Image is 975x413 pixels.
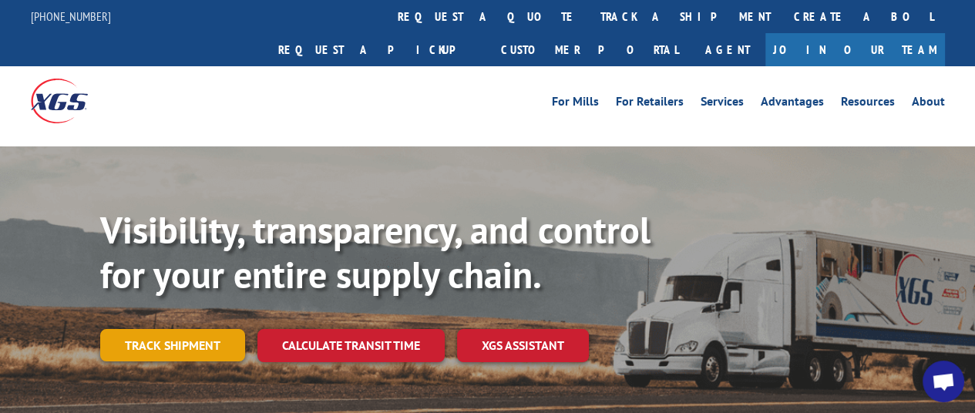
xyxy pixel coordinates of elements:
a: For Retailers [616,96,684,112]
a: About [912,96,945,112]
a: XGS ASSISTANT [457,329,589,362]
a: Agent [690,33,765,66]
a: Request a pickup [267,33,489,66]
a: [PHONE_NUMBER] [31,8,111,24]
a: Customer Portal [489,33,690,66]
div: Open chat [923,361,964,402]
a: Track shipment [100,329,245,361]
a: Calculate transit time [257,329,445,362]
a: Advantages [761,96,824,112]
a: For Mills [552,96,599,112]
a: Services [701,96,744,112]
b: Visibility, transparency, and control for your entire supply chain. [100,206,651,298]
a: Resources [841,96,895,112]
a: Join Our Team [765,33,945,66]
